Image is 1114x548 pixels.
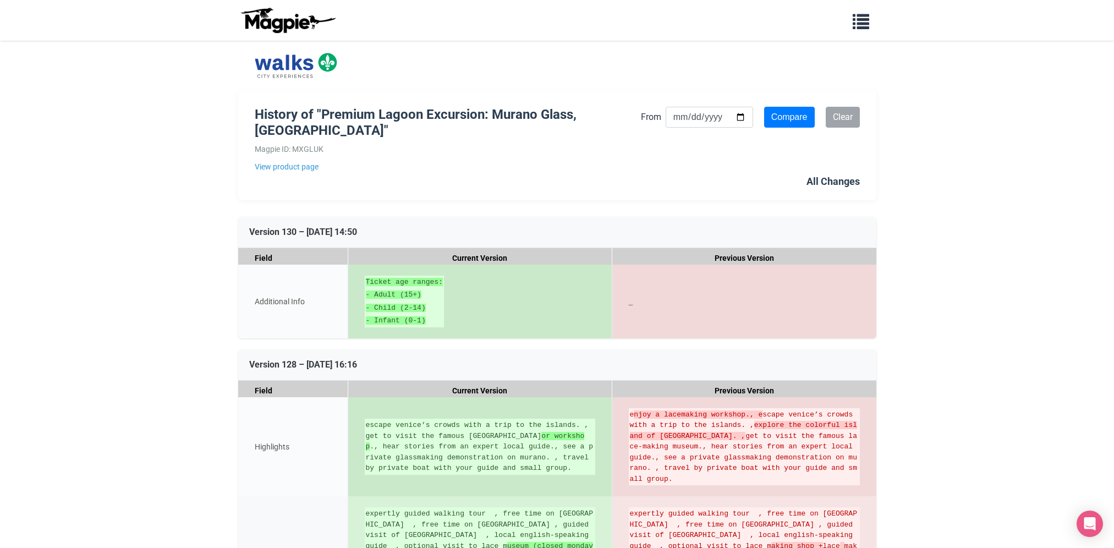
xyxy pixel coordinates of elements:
[634,410,762,419] strong: njoy a lacemaking workshop., e
[630,409,859,485] del: e scape venice’s crowds with a trip to the islands. , get to visit the famous lace-making museum....
[366,420,594,474] ins: escape venice’s crowds with a trip to the islands. , get to visit the famous [GEOGRAPHIC_DATA] .,...
[348,248,612,268] div: Current Version
[255,161,641,173] a: View product page
[612,381,876,401] div: Previous Version
[255,52,337,79] img: Company Logo
[1077,511,1103,537] div: Open Intercom Messenger
[641,110,661,124] label: From
[366,278,443,286] strong: Ticket age ranges:
[255,107,641,139] h1: History of "Premium Lagoon Excursion: Murano Glass, [GEOGRAPHIC_DATA]"
[255,143,641,155] div: Magpie ID: MXGLUK
[238,349,876,381] div: Version 128 – [DATE] 16:16
[238,7,337,34] img: logo-ab69f6fb50320c5b225c76a69d11143b.png
[366,316,426,325] strong: - Infant (0-1)
[764,107,815,128] input: Compare
[348,381,612,401] div: Current Version
[366,291,421,299] strong: - Adult (15+)
[238,397,348,497] div: Highlights
[612,248,876,268] div: Previous Version
[238,248,348,268] div: Field
[630,421,857,440] strong: explore the colorful island of [GEOGRAPHIC_DATA]. ,
[238,265,348,338] div: Additional Info
[238,217,876,248] div: Version 130 – [DATE] 14:50
[806,174,860,190] div: All Changes
[238,381,348,401] div: Field
[366,304,426,312] strong: - Child (2-14)
[629,296,633,307] span: _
